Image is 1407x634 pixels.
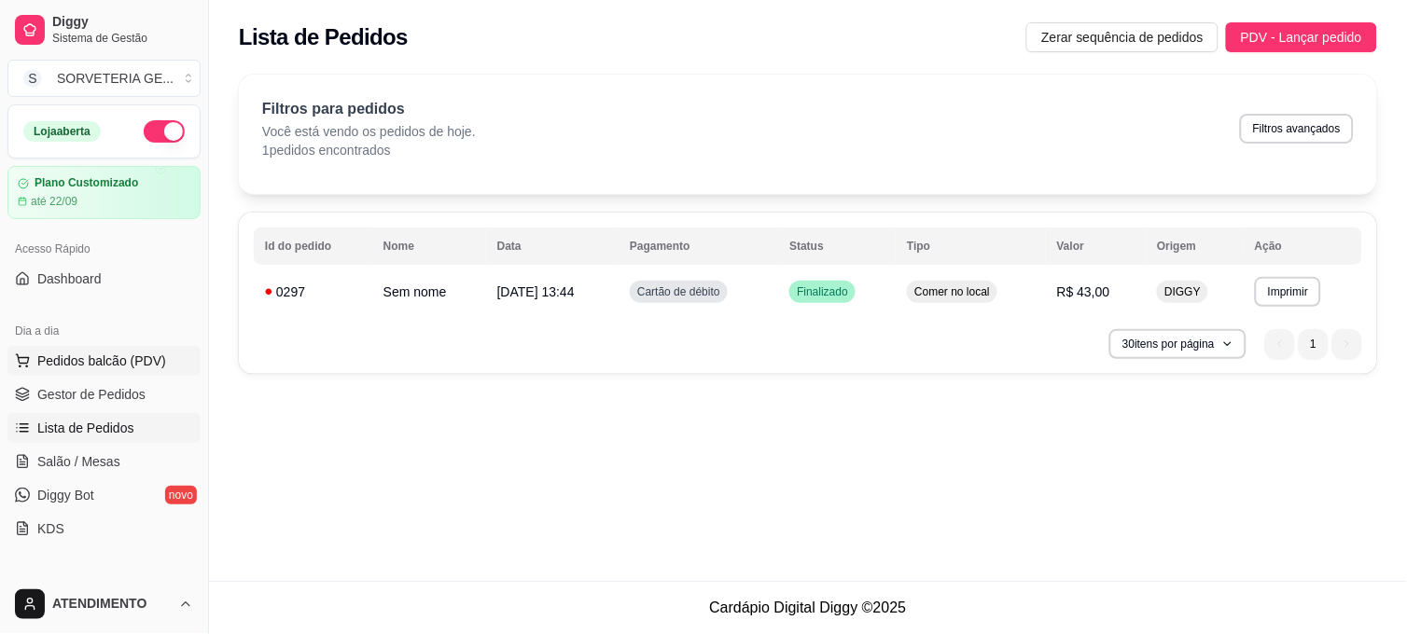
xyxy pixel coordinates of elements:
[7,413,201,443] a: Lista de Pedidos
[31,194,77,209] article: até 22/09
[372,269,486,314] td: Sem nome
[619,227,778,265] th: Pagamento
[37,385,146,404] span: Gestor de Pedidos
[7,379,201,409] a: Gestor de Pedidos
[7,166,201,219] a: Plano Customizadoaté 22/09
[52,31,193,46] span: Sistema de Gestão
[37,486,94,504] span: Diggy Bot
[7,566,201,596] div: Catálogo
[7,264,201,294] a: Dashboard
[7,514,201,544] a: KDS
[52,596,171,613] span: ATENDIMENTO
[7,60,201,97] button: Select a team
[37,269,102,288] span: Dashboard
[7,234,201,264] div: Acesso Rápido
[57,69,174,88] div: SORVETERIA GE ...
[37,351,166,370] span: Pedidos balcão (PDV)
[1041,27,1204,48] span: Zerar sequência de pedidos
[262,98,476,120] p: Filtros para pedidos
[37,452,120,471] span: Salão / Mesas
[37,519,64,538] span: KDS
[1057,284,1110,299] span: R$ 43,00
[7,346,201,376] button: Pedidos balcão (PDV)
[35,176,138,190] article: Plano Customizado
[486,227,619,265] th: Data
[239,22,408,52] h2: Lista de Pedidos
[7,582,201,627] button: ATENDIMENTO
[262,122,476,141] p: Você está vendo os pedidos de hoje.
[1226,22,1377,52] button: PDV - Lançar pedido
[7,447,201,476] a: Salão / Mesas
[1109,329,1247,359] button: 30itens por página
[7,316,201,346] div: Dia a dia
[634,284,724,299] span: Cartão de débito
[1146,227,1244,265] th: Origem
[896,227,1046,265] th: Tipo
[254,227,372,265] th: Id do pedido
[7,7,201,52] a: DiggySistema de Gestão
[1241,27,1362,48] span: PDV - Lançar pedido
[1240,114,1354,144] button: Filtros avançados
[793,284,852,299] span: Finalizado
[1299,329,1329,359] li: pagination item 1 active
[52,14,193,31] span: Diggy
[778,227,896,265] th: Status
[497,284,575,299] span: [DATE] 13:44
[911,284,994,299] span: Comer no local
[23,69,42,88] span: S
[209,581,1407,634] footer: Cardápio Digital Diggy © 2025
[1161,284,1205,299] span: DIGGY
[1026,22,1219,52] button: Zerar sequência de pedidos
[1256,320,1372,368] nav: pagination navigation
[144,120,185,143] button: Alterar Status
[372,227,486,265] th: Nome
[23,121,101,142] div: Loja aberta
[1244,227,1362,265] th: Ação
[1046,227,1147,265] th: Valor
[37,419,134,437] span: Lista de Pedidos
[265,283,361,301] div: 0297
[7,480,201,510] a: Diggy Botnovo
[262,141,476,159] p: 1 pedidos encontrados
[1255,277,1321,307] button: Imprimir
